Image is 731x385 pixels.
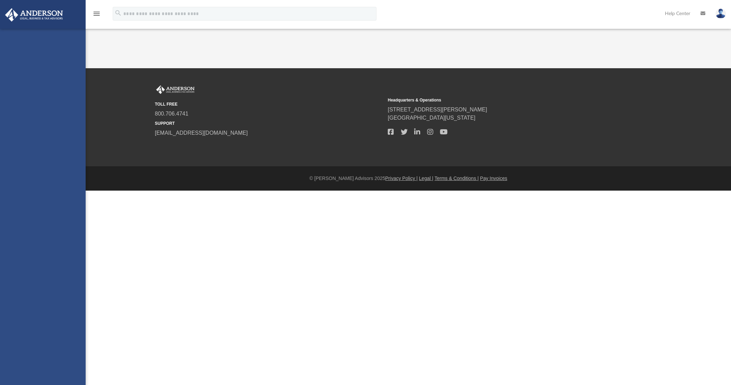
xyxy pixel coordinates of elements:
a: [STREET_ADDRESS][PERSON_NAME] [388,107,487,112]
a: Privacy Policy | [385,176,418,181]
img: Anderson Advisors Platinum Portal [3,8,65,22]
a: Legal | [419,176,433,181]
a: Terms & Conditions | [435,176,479,181]
small: SUPPORT [155,120,383,127]
i: search [114,9,122,17]
i: menu [92,10,101,18]
img: Anderson Advisors Platinum Portal [155,85,196,94]
a: [GEOGRAPHIC_DATA][US_STATE] [388,115,475,121]
div: © [PERSON_NAME] Advisors 2025 [86,175,731,182]
a: 800.706.4741 [155,111,188,117]
a: [EMAIL_ADDRESS][DOMAIN_NAME] [155,130,248,136]
a: Pay Invoices [480,176,507,181]
small: Headquarters & Operations [388,97,616,103]
img: User Pic [716,9,726,19]
a: menu [92,13,101,18]
small: TOLL FREE [155,101,383,107]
